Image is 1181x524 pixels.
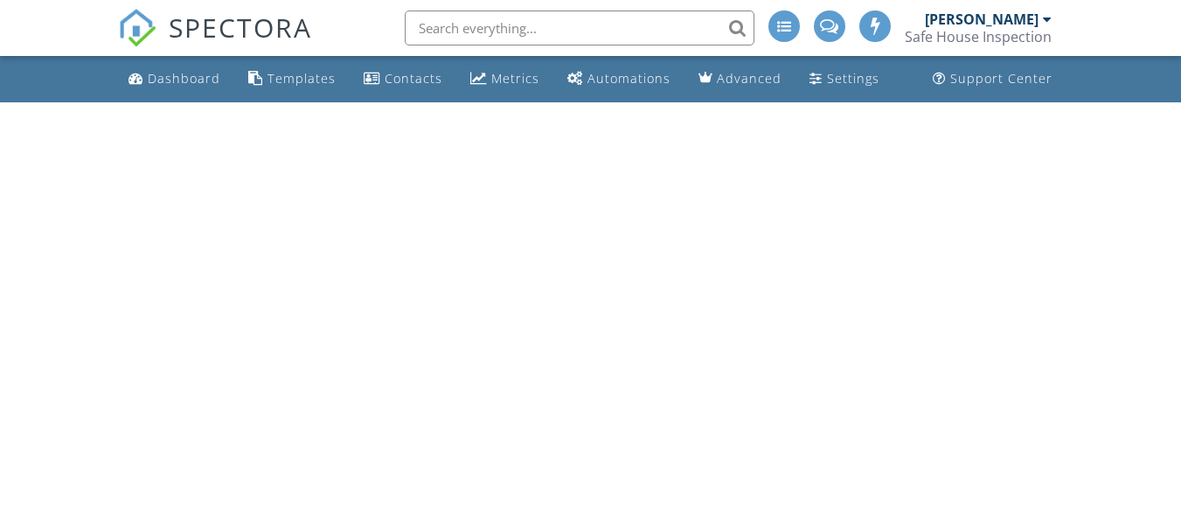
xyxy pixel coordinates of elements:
div: Advanced [717,70,782,87]
div: [PERSON_NAME] [925,10,1039,28]
div: Dashboard [148,70,220,87]
div: Support Center [950,70,1052,87]
a: Automations (Advanced) [560,63,677,95]
a: Support Center [926,63,1059,95]
span: SPECTORA [169,9,312,45]
a: Templates [241,63,343,95]
div: Settings [827,70,879,87]
a: Dashboard [122,63,227,95]
a: Contacts [357,63,449,95]
input: Search everything... [405,10,754,45]
img: The Best Home Inspection Software - Spectora [118,9,156,47]
div: Safe House Inspection [905,28,1052,45]
div: Contacts [385,70,442,87]
div: Templates [267,70,336,87]
a: Advanced [691,63,788,95]
div: Automations [587,70,670,87]
div: Metrics [491,70,539,87]
a: Settings [802,63,886,95]
a: SPECTORA [118,24,312,60]
a: Metrics [463,63,546,95]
